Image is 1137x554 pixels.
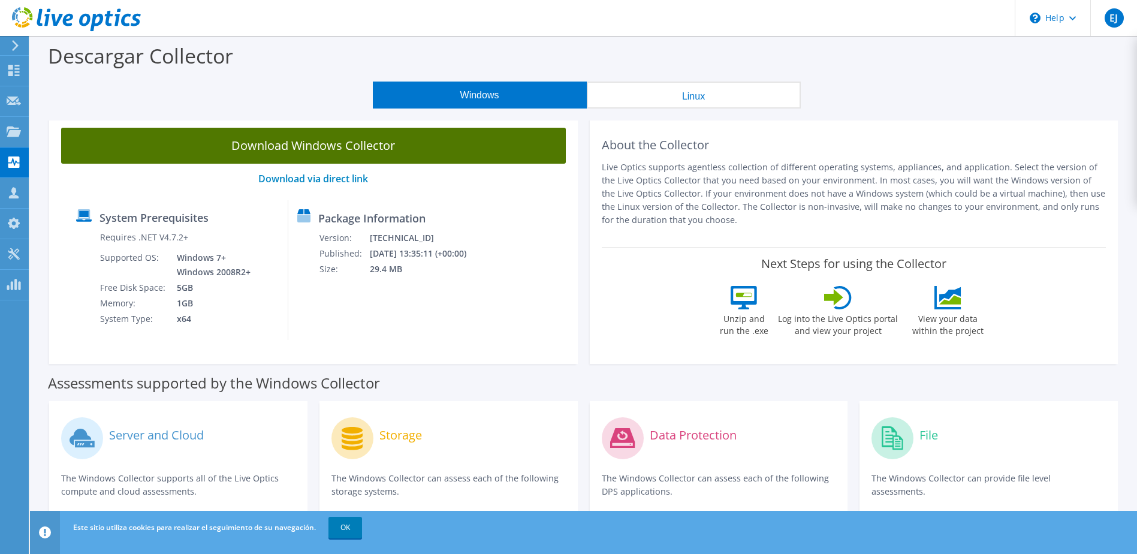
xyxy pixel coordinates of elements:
[587,82,801,109] button: Linux
[373,82,587,109] button: Windows
[602,161,1106,227] p: Live Optics supports agentless collection of different operating systems, appliances, and applica...
[258,172,368,185] a: Download via direct link
[650,429,737,441] label: Data Protection
[168,280,253,296] td: 5GB
[99,296,168,311] td: Memory:
[61,472,295,498] p: The Windows Collector supports all of the Live Optics compute and cloud assessments.
[904,309,991,337] label: View your data within the project
[761,257,946,271] label: Next Steps for using the Collector
[716,309,771,337] label: Unzip and run the .exe
[919,429,938,441] label: File
[99,250,168,280] td: Supported OS:
[99,212,209,224] label: System Prerequisites
[318,212,426,224] label: Package Information
[168,296,253,311] td: 1GB
[319,230,369,246] td: Version:
[73,522,316,532] span: Este sitio utiliza cookies para realizar el seguimiento de su navegación.
[61,128,566,164] a: Download Windows Collector
[602,138,1106,152] h2: About the Collector
[602,472,836,498] p: The Windows Collector can assess each of the following DPS applications.
[369,246,482,261] td: [DATE] 13:35:11 (+00:00)
[48,42,233,70] label: Descargar Collector
[319,261,369,277] td: Size:
[1105,8,1124,28] span: EJ
[331,472,566,498] p: The Windows Collector can assess each of the following storage systems.
[369,230,482,246] td: [TECHNICAL_ID]
[379,429,422,441] label: Storage
[777,309,898,337] label: Log into the Live Optics portal and view your project
[99,311,168,327] td: System Type:
[319,246,369,261] td: Published:
[168,250,253,280] td: Windows 7+ Windows 2008R2+
[1030,13,1041,23] svg: \n
[168,311,253,327] td: x64
[99,280,168,296] td: Free Disk Space:
[48,377,380,389] label: Assessments supported by the Windows Collector
[100,231,188,243] label: Requires .NET V4.7.2+
[871,472,1106,498] p: The Windows Collector can provide file level assessments.
[109,429,204,441] label: Server and Cloud
[328,517,362,538] a: OK
[369,261,482,277] td: 29.4 MB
